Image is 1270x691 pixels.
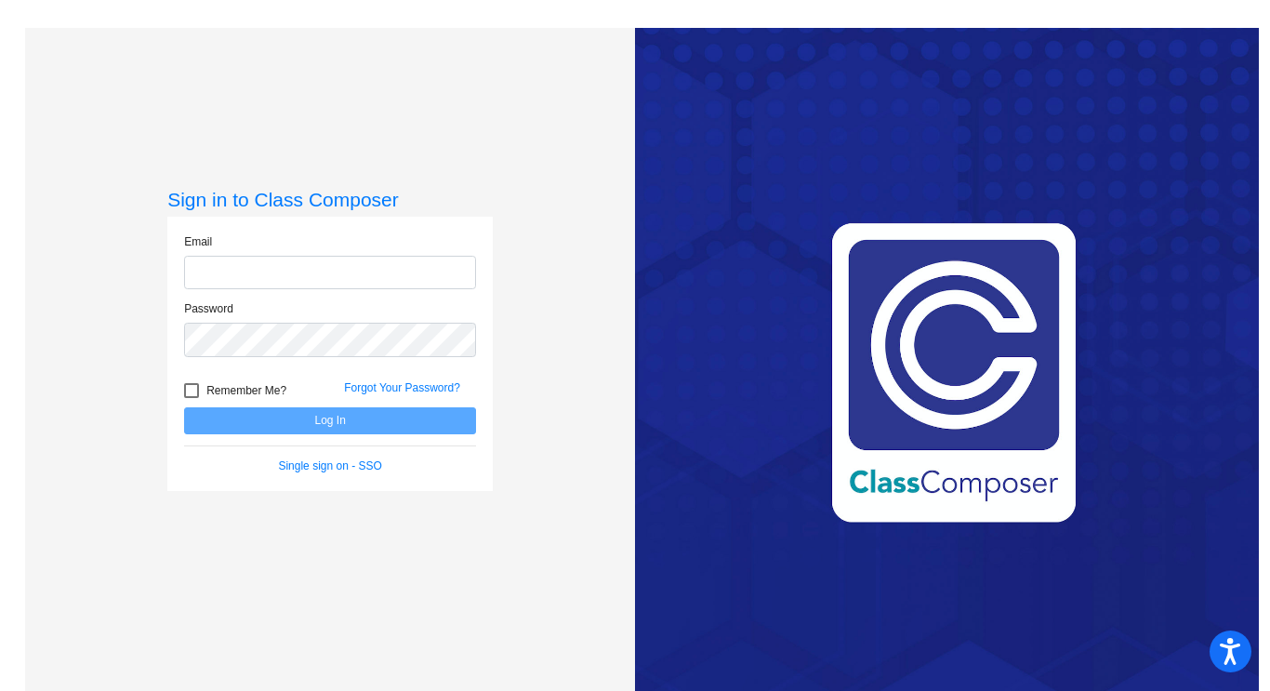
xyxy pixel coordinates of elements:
a: Single sign on - SSO [278,459,381,472]
span: Remember Me? [206,379,286,402]
a: Forgot Your Password? [344,381,460,394]
label: Email [184,233,212,250]
h3: Sign in to Class Composer [167,188,493,211]
label: Password [184,300,233,317]
button: Log In [184,407,476,434]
